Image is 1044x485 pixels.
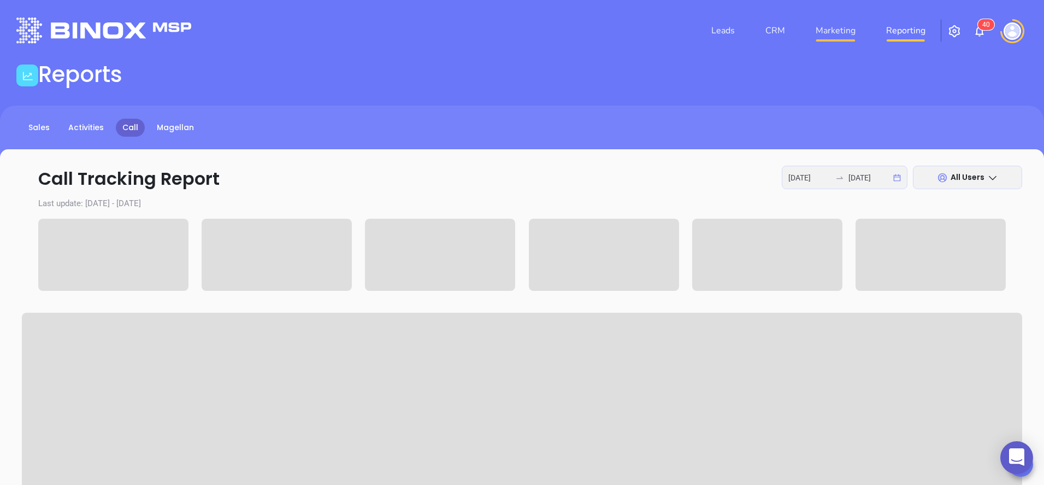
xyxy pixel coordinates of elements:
[62,119,110,137] a: Activities
[848,172,891,184] input: End date
[811,20,860,42] a: Marketing
[788,172,831,184] input: Start date
[116,119,145,137] a: Call
[707,20,739,42] a: Leads
[951,172,984,183] span: All Users
[978,19,994,30] sup: 40
[835,173,844,182] span: to
[1004,22,1021,40] img: user
[38,61,122,87] h1: Reports
[986,21,990,28] span: 0
[150,119,200,137] a: Magellan
[882,20,930,42] a: Reporting
[761,20,789,42] a: CRM
[982,21,986,28] span: 4
[973,25,986,38] img: iconNotification
[835,173,844,182] span: swap-right
[948,25,961,38] img: iconSetting
[22,119,56,137] a: Sales
[22,197,1022,210] p: Last update: [DATE] - [DATE]
[16,17,191,43] img: logo
[22,166,1022,192] p: Call Tracking Report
